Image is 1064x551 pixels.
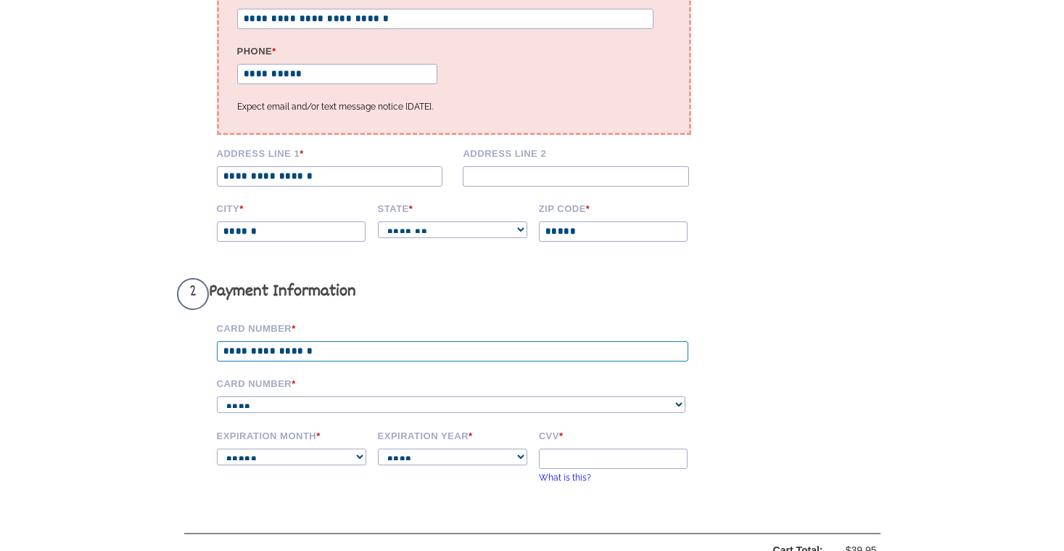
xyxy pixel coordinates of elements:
label: Zip code [539,201,690,214]
label: Phone [237,44,445,57]
a: What is this? [539,473,591,483]
label: City [217,201,368,214]
label: CVV [539,428,690,441]
label: Expiration Month [217,428,368,441]
label: Expiration Year [378,428,529,441]
label: State [378,201,529,214]
span: 2 [177,278,209,310]
p: Expect email and/or text message notice [DATE]. [237,99,671,115]
label: Address Line 1 [217,146,453,159]
label: Address Line 2 [463,146,699,159]
h3: Payment Information [177,278,710,310]
label: Card Number [217,376,710,389]
label: Card Number [217,321,710,334]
